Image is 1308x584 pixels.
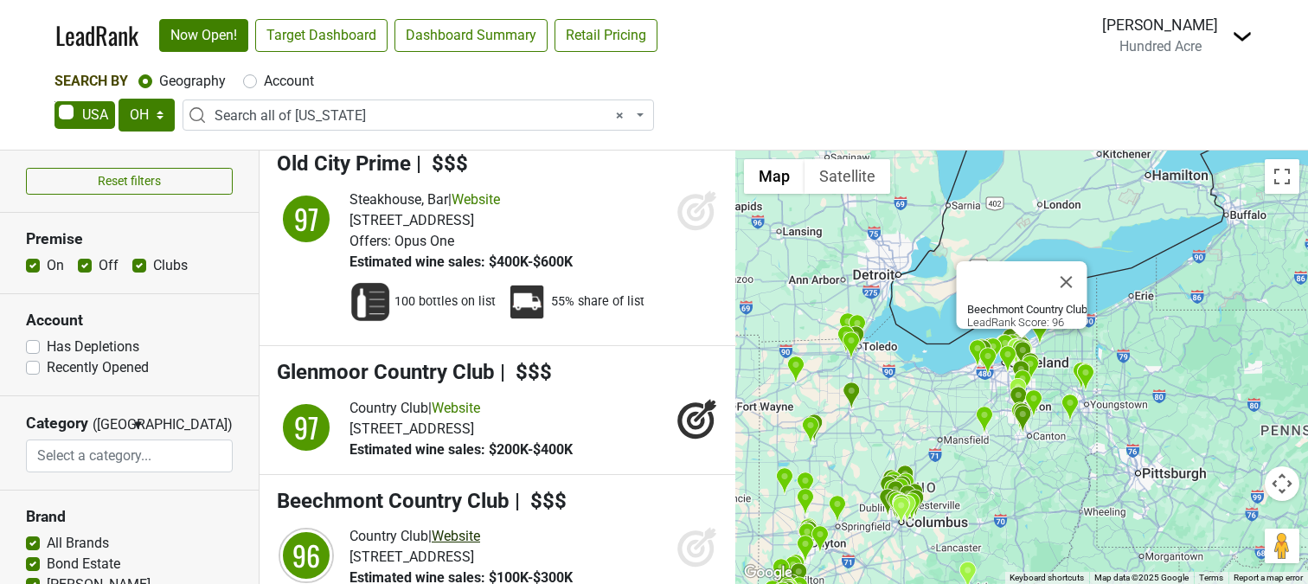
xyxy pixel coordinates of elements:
[842,331,860,360] div: Benchmark Restaurant
[47,337,139,357] label: Has Depletions
[349,400,428,416] span: Country Club
[884,471,902,499] div: Kinsale Golf & Fitness Club
[775,467,793,496] div: Silas Creative Kitchen
[1024,389,1042,418] div: Congress Lake Club
[828,495,846,523] div: Springfield Country Club
[998,345,1016,374] div: Delmonico's Steakhouse
[47,357,149,378] label: Recently Opened
[26,230,233,248] h3: Premise
[984,337,1002,366] div: Ferris Steak House & Tavern
[394,233,454,249] span: Opus One
[894,475,912,504] div: Mitchell's Steakhouse - Polaris
[1010,332,1028,361] div: Mayfield Country Club
[796,488,814,517] div: Troy Country Club
[183,99,654,131] span: Search all of Ohio
[786,356,805,384] div: Eagle Rock Golf Club
[1030,317,1048,345] div: Nouveau Bistro & Lounge
[892,496,910,524] div: Agni
[888,491,906,520] div: Columbus Italian Club
[349,528,428,544] span: Country Club
[349,281,391,323] img: Wine List
[798,523,816,551] div: NCR Country Club
[811,525,829,554] div: Sugar Valley Golf Club
[879,488,897,517] div: Heritage Golf Club
[349,526,573,547] div: |
[47,255,64,276] label: On
[432,400,480,416] a: Website
[1061,394,1079,422] div: Salem Hills Golf & Country Club
[1119,38,1202,55] span: Hundred Acre
[506,281,548,323] img: Percent Distributor Share
[1013,402,1031,431] div: Glenmoor Country Club
[1046,261,1087,303] button: Close
[1010,386,1028,414] div: Firestone Country Club
[1232,26,1253,47] img: Dropdown Menu
[1012,360,1030,388] div: Lake Forest Country Club
[264,71,314,92] label: Account
[159,71,226,92] label: Geography
[349,398,573,419] div: |
[1010,572,1084,584] button: Keyboard shortcuts
[906,483,924,511] div: New Albany Country Club
[93,414,127,440] span: ([GEOGRAPHIC_DATA])
[99,255,119,276] label: Off
[847,325,865,354] div: Belmont Country Club
[784,555,802,584] div: Wetherington Golf & Country Club
[1010,401,1029,430] div: Shady Hollow Country Club
[896,472,914,501] div: The Lakes Golf & Country Club
[280,529,332,581] div: 96
[1013,369,1031,398] div: Silver Lake Country Club
[996,334,1014,363] div: Metropolitan at The 9, Autograph Collection
[892,494,910,523] div: Hotel LeVeque, Autograph Collection
[255,19,388,52] a: Target Dashboard
[277,398,336,457] img: quadrant_split.svg
[280,401,332,453] div: 97
[452,191,500,208] a: Website
[349,212,474,228] span: [STREET_ADDRESS]
[1234,573,1303,582] a: Report a map error
[55,17,138,54] a: LeadRank
[880,475,898,504] div: Country Club At Muirfield Village
[26,168,233,195] button: Reset filters
[902,492,920,521] div: Columbus Country Club
[978,347,997,375] div: Gunselmans Steakhouse & Bar
[131,417,144,433] span: ▼
[349,191,448,208] span: Steakhouse, Bar
[47,554,120,574] label: Bond Estate
[801,416,819,445] div: Shawnee Country Club
[883,479,901,508] div: Tucci's
[805,159,890,194] button: Show satellite imagery
[740,562,797,584] a: Open this area in Google Maps (opens a new window)
[616,106,624,126] span: Remove all items
[907,489,925,517] div: Jefferson Golf & Country Club
[277,489,510,513] span: Beechmont Country Club
[1102,14,1218,36] div: [PERSON_NAME]
[886,490,904,518] div: Scioto Country Club
[26,311,233,330] h3: Account
[786,554,805,582] div: Four Bridges Country Club
[1014,405,1032,433] div: Brookside Country Club
[349,441,573,458] span: Estimated wine sales: $200K-$400K
[26,508,233,526] h3: Brand
[54,73,128,89] span: Search By
[798,518,817,547] div: Dayton Country Club
[280,193,332,245] div: 97
[394,293,496,311] span: 100 bottles on list
[896,465,914,493] div: Double Eagle Golf Club
[838,312,856,341] div: Sylvania Country Club
[967,303,1087,329] div: LeadRank Score: 96
[349,549,474,565] span: [STREET_ADDRESS]
[882,469,901,497] div: Scioto Reserve Country Club
[277,360,495,384] span: Glenmoor Country Club
[1265,529,1299,563] button: Drag Pegman onto the map to open Street View
[800,520,818,549] div: Oakwood Club
[349,420,474,437] span: [STREET_ADDRESS]
[551,293,644,311] span: 55% share of list
[891,478,909,506] div: J. Gilbert's Wood Fired Steaks & Seafood Columbus
[1022,352,1040,381] div: Barrington Golf Club
[159,19,248,52] a: Now Open!
[1007,337,1025,366] div: Kiln
[805,414,824,442] div: Old City Prime
[500,360,552,384] span: | $$$
[744,159,805,194] button: Show street map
